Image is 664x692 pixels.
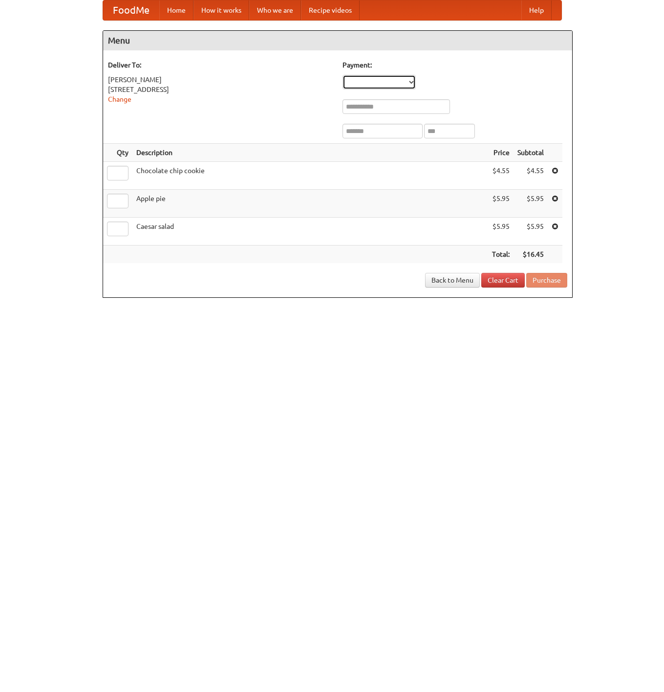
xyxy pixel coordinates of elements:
a: Help [521,0,552,20]
h5: Deliver To: [108,60,333,70]
td: $5.95 [488,218,514,246]
td: $5.95 [514,218,548,246]
th: Price [488,144,514,162]
div: [STREET_ADDRESS] [108,85,333,94]
a: Recipe videos [301,0,360,20]
td: Chocolate chip cookie [132,162,488,190]
a: Back to Menu [425,273,480,288]
td: $4.55 [488,162,514,190]
td: Apple pie [132,190,488,218]
th: Description [132,144,488,162]
a: Clear Cart [481,273,525,288]
a: Home [159,0,193,20]
td: $4.55 [514,162,548,190]
th: $16.45 [514,246,548,264]
a: Change [108,95,131,103]
a: Who we are [249,0,301,20]
th: Total: [488,246,514,264]
h4: Menu [103,31,572,50]
a: How it works [193,0,249,20]
td: Caesar salad [132,218,488,246]
div: [PERSON_NAME] [108,75,333,85]
a: FoodMe [103,0,159,20]
h5: Payment: [343,60,567,70]
button: Purchase [526,273,567,288]
th: Subtotal [514,144,548,162]
td: $5.95 [488,190,514,218]
td: $5.95 [514,190,548,218]
th: Qty [103,144,132,162]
